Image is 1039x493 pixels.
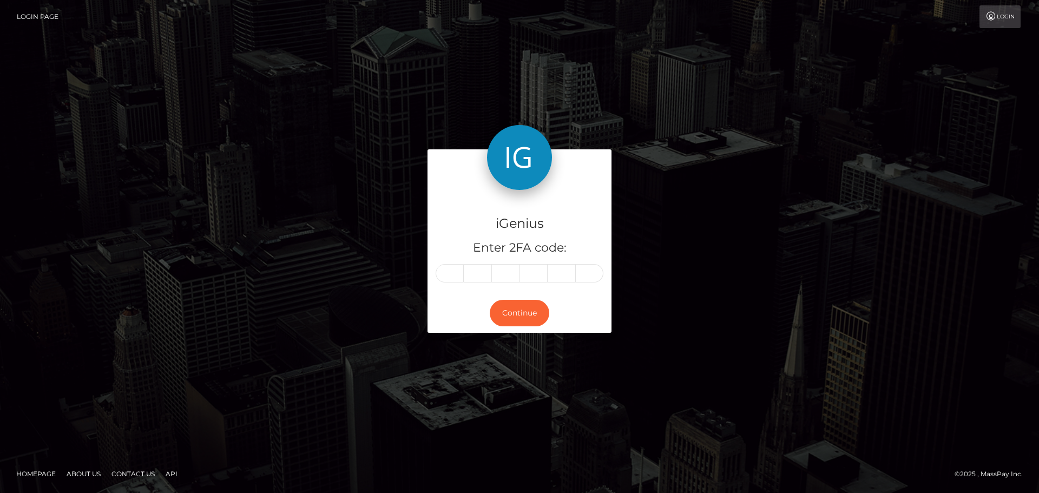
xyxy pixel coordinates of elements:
[161,465,182,482] a: API
[487,125,552,190] img: iGenius
[436,240,603,257] h5: Enter 2FA code:
[62,465,105,482] a: About Us
[17,5,58,28] a: Login Page
[436,214,603,233] h4: iGenius
[490,300,549,326] button: Continue
[12,465,60,482] a: Homepage
[107,465,159,482] a: Contact Us
[979,5,1021,28] a: Login
[955,468,1031,480] div: © 2025 , MassPay Inc.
